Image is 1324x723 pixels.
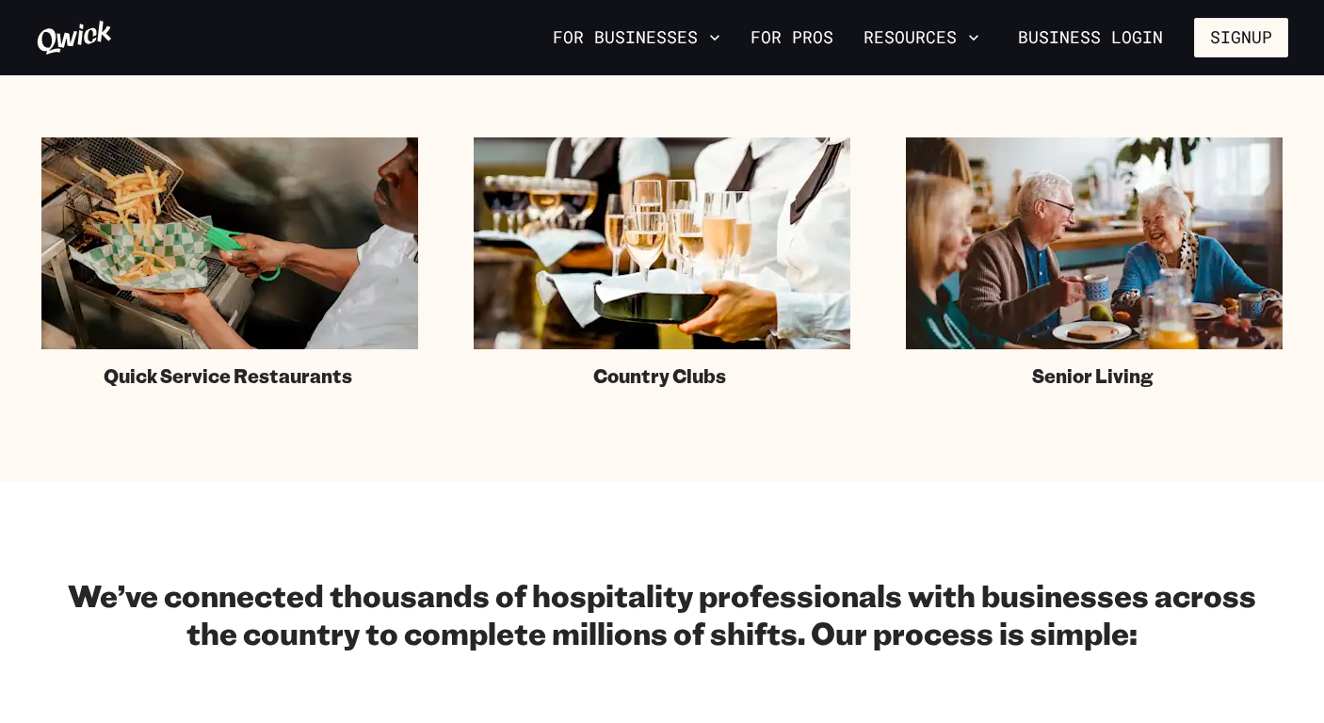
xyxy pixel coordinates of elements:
img: Server bringing food to a retirement community member [906,137,1283,349]
a: Business Login [1002,18,1179,57]
img: Country club catered event [474,137,850,349]
span: Senior Living [1032,364,1154,388]
button: For Businesses [545,22,728,54]
h2: We’ve connected thousands of hospitality professionals with businesses across the country to comp... [55,576,1269,651]
span: Country Clubs [593,364,726,388]
button: Signup [1194,18,1288,57]
span: Quick Service Restaurants [104,364,352,388]
a: For Pros [743,22,841,54]
a: Senior Living [906,137,1283,388]
img: Fast food fry station [41,137,418,349]
a: Quick Service Restaurants [41,137,418,388]
button: Resources [856,22,987,54]
a: Country Clubs [474,137,850,388]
